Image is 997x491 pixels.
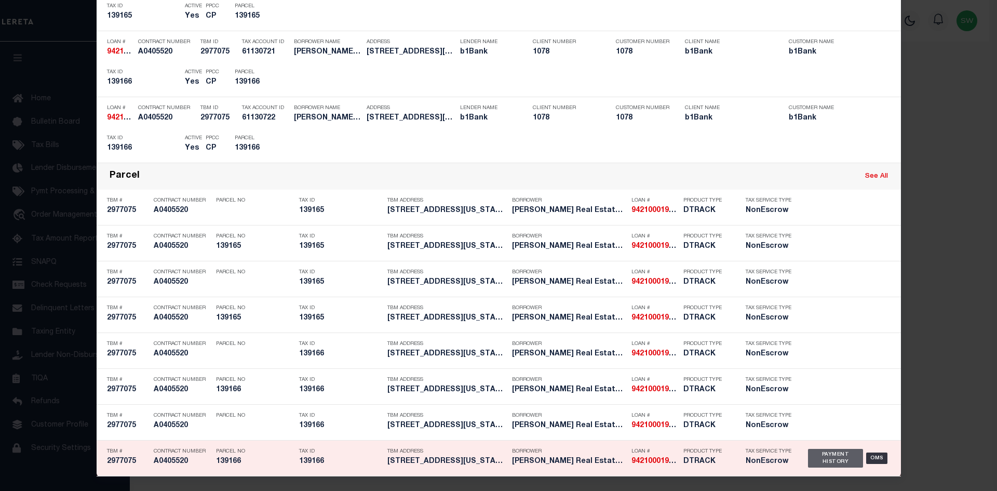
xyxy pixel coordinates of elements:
[387,341,507,347] p: TBM Address
[746,377,792,383] p: Tax Service Type
[294,48,361,57] h5: FRIERSON REAL ESTATE HOLDINGS, LLC
[299,242,382,251] h5: 139165
[683,197,730,204] p: Product Type
[460,48,517,57] h5: b1Bank
[387,377,507,383] p: TBM Address
[746,206,792,215] h5: NonEscrow
[512,457,626,466] h5: Frierson Real Estate Holdings, LLC
[107,269,149,275] p: TBM #
[367,114,455,123] h5: 4306 East Texas Street, Bossier...
[138,105,195,111] p: Contract Number
[387,206,507,215] h5: 4306 EAST TEXAS STREET BOSSIER ...
[789,48,877,57] h5: b1Bank
[206,144,219,153] h5: CP
[683,457,730,466] h5: DTRACK
[299,269,382,275] p: Tax ID
[683,314,730,323] h5: DTRACK
[387,305,507,311] p: TBM Address
[216,386,294,394] h5: 139166
[185,144,200,153] h5: Yes
[138,114,195,123] h5: A0405520
[789,114,877,123] h5: b1Bank
[294,114,361,123] h5: FRIERSON REAL ESTATE HOLDINGS, LLC
[460,105,517,111] p: Lender Name
[631,314,678,323] h5: 942100019275
[746,457,792,466] h5: NonEscrow
[512,197,626,204] p: Borrower
[631,305,678,311] p: Loan #
[154,305,211,311] p: Contract Number
[299,233,382,240] p: Tax ID
[299,377,382,383] p: Tax ID
[616,39,669,45] p: Customer Number
[533,105,600,111] p: Client Number
[299,278,382,287] h5: 139165
[242,114,289,123] h5: 61130722
[387,197,507,204] p: TBM Address
[631,457,678,466] h5: 942100019275
[154,457,211,466] h5: A0405520
[631,422,681,429] strong: 942100019275
[235,3,281,9] p: Parcel
[512,341,626,347] p: Borrower
[185,78,200,87] h5: Yes
[107,48,133,57] h5: 942100019275
[631,278,681,286] strong: 942100019275
[746,305,792,311] p: Tax Service Type
[387,448,507,455] p: TBM Address
[683,350,730,359] h5: DTRACK
[299,206,382,215] h5: 139165
[107,413,149,419] p: TBM #
[746,233,792,240] p: Tax Service Type
[746,421,792,430] h5: NonEscrow
[631,386,681,393] strong: 942100019275
[107,457,149,466] h5: 2977075
[200,39,237,45] p: TBM ID
[200,48,237,57] h5: 2977075
[154,206,211,215] h5: A0405520
[107,377,149,383] p: TBM #
[387,242,507,251] h5: 4306 EAST TEXAS STREET BOSSIER ...
[185,12,200,21] h5: Yes
[512,269,626,275] p: Borrower
[235,12,281,21] h5: 139165
[242,48,289,57] h5: 61130721
[216,314,294,323] h5: 139165
[631,341,678,347] p: Loan #
[107,386,149,394] h5: 2977075
[242,105,289,111] p: Tax Account ID
[683,421,730,430] h5: DTRACK
[107,305,149,311] p: TBM #
[533,114,600,123] h5: 1078
[154,386,211,394] h5: A0405520
[631,206,678,215] h5: 942100019275
[216,341,294,347] p: Parcel No
[683,413,730,419] p: Product Type
[746,278,792,287] h5: NonEscrow
[685,39,773,45] p: Client Name
[631,448,678,455] p: Loan #
[235,69,281,75] p: Parcel
[185,3,202,9] p: Active
[746,242,792,251] h5: NonEscrow
[299,448,382,455] p: Tax ID
[631,233,678,240] p: Loan #
[631,386,678,394] h5: 942100019275
[299,314,382,323] h5: 139165
[216,305,294,311] p: Parcel No
[631,421,678,430] h5: 942100019275
[631,269,678,275] p: Loan #
[387,386,507,394] h5: 4306 EAST TEXAS STREET BOSSIER ...
[631,314,681,322] strong: 942100019275
[367,48,455,57] h5: 4306 East Texas Street, Bossier...
[107,233,149,240] p: TBM #
[185,69,202,75] p: Active
[216,413,294,419] p: Parcel No
[387,314,507,323] h5: 4306 EAST TEXAS STREET BOSSIER ...
[512,206,626,215] h5: Frierson Real Estate Holdings, LLC
[387,457,507,466] h5: 4306 EAST TEXAS STREET BOSSIER ...
[206,3,219,9] p: PPCC
[154,197,211,204] p: Contract Number
[683,305,730,311] p: Product Type
[107,314,149,323] h5: 2977075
